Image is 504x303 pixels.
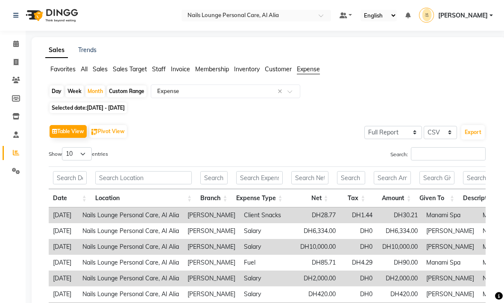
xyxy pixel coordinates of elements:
[337,171,366,184] input: Search Tax
[50,125,87,138] button: Table View
[183,286,240,302] td: [PERSON_NAME]
[183,207,240,223] td: [PERSON_NAME]
[295,223,340,239] td: DH6,334.00
[65,85,84,97] div: Week
[87,105,125,111] span: [DATE] - [DATE]
[422,271,478,286] td: [PERSON_NAME]
[295,271,340,286] td: DH2,000.00
[232,189,287,207] th: Expense Type: activate to sort column ascending
[22,3,80,27] img: logo
[377,207,422,223] td: DH30.21
[377,223,422,239] td: DH6,334.00
[78,239,183,255] td: Nails Lounge Personal Care, Al Alia
[411,147,486,160] input: Search:
[196,189,232,207] th: Branch: activate to sort column ascending
[93,65,108,73] span: Sales
[333,189,370,207] th: Tax: activate to sort column ascending
[240,286,295,302] td: Salary
[78,286,183,302] td: Nails Lounge Personal Care, Al Alia
[49,223,78,239] td: [DATE]
[49,286,78,302] td: [DATE]
[49,255,78,271] td: [DATE]
[422,239,478,255] td: [PERSON_NAME]
[265,65,292,73] span: Customer
[278,87,285,96] span: Clear all
[340,207,377,223] td: DH1.44
[415,189,459,207] th: Given To: activate to sort column ascending
[49,271,78,286] td: [DATE]
[295,239,340,255] td: DH10,000.00
[234,65,260,73] span: Inventory
[50,85,64,97] div: Day
[422,255,478,271] td: Manami Spa
[422,223,478,239] td: [PERSON_NAME]
[340,271,377,286] td: DH0
[461,125,485,140] button: Export
[50,102,127,113] span: Selected date:
[369,189,415,207] th: Amount: activate to sort column ascending
[81,65,88,73] span: All
[78,207,183,223] td: Nails Lounge Personal Care, Al Alia
[419,171,454,184] input: Search Given To
[295,207,340,223] td: DH28.77
[240,223,295,239] td: Salary
[183,255,240,271] td: [PERSON_NAME]
[62,147,92,160] select: Showentries
[85,85,105,97] div: Month
[377,239,422,255] td: DH10,000.00
[240,255,295,271] td: Fuel
[291,171,328,184] input: Search Net
[340,223,377,239] td: DH0
[49,239,78,255] td: [DATE]
[374,171,411,184] input: Search Amount
[422,286,478,302] td: [PERSON_NAME]
[78,271,183,286] td: Nails Lounge Personal Care, Al Alia
[113,65,147,73] span: Sales Target
[107,85,147,97] div: Custom Range
[377,255,422,271] td: DH90.00
[49,189,91,207] th: Date: activate to sort column ascending
[377,286,422,302] td: DH420.00
[195,65,229,73] span: Membership
[89,125,127,138] button: Pivot View
[340,255,377,271] td: DH4.29
[78,255,183,271] td: Nails Lounge Personal Care, Al Alia
[78,223,183,239] td: Nails Lounge Personal Care, Al Alia
[49,207,78,223] td: [DATE]
[340,286,377,302] td: DH0
[438,11,488,20] span: [PERSON_NAME]
[50,65,76,73] span: Favorites
[152,65,166,73] span: Staff
[390,147,486,160] label: Search:
[53,171,87,184] input: Search Date
[95,171,192,184] input: Search Location
[183,271,240,286] td: [PERSON_NAME]
[183,223,240,239] td: [PERSON_NAME]
[91,189,196,207] th: Location: activate to sort column ascending
[240,271,295,286] td: Salary
[78,46,97,54] a: Trends
[183,239,240,255] td: [PERSON_NAME]
[287,189,333,207] th: Net: activate to sort column ascending
[422,207,478,223] td: Manami Spa
[45,43,68,58] a: Sales
[419,8,434,23] img: Sima
[49,147,108,160] label: Show entries
[295,286,340,302] td: DH420.00
[340,239,377,255] td: DH0
[171,65,190,73] span: Invoice
[377,271,422,286] td: DH2,000.00
[297,65,320,73] span: Expense
[91,129,98,135] img: pivot.png
[240,239,295,255] td: Salary
[240,207,295,223] td: Client Snacks
[236,171,283,184] input: Search Expense Type
[200,171,228,184] input: Search Branch
[295,255,340,271] td: DH85.71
